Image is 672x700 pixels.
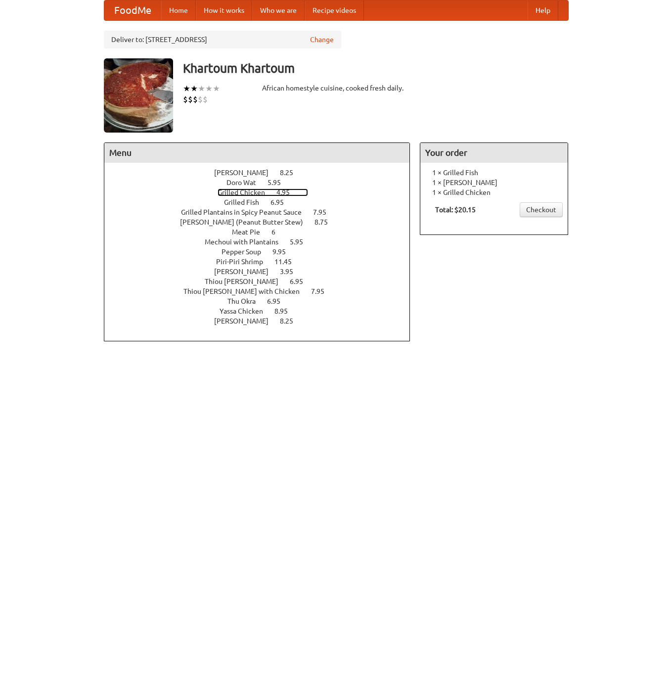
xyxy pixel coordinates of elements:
[268,179,291,187] span: 5.95
[271,228,285,236] span: 6
[226,179,266,187] span: Doro Wat
[214,317,312,325] a: [PERSON_NAME] 8.25
[232,228,294,236] a: Meat Pie 6
[313,208,336,216] span: 7.95
[205,278,288,285] span: Thiou [PERSON_NAME]
[214,169,312,177] a: [PERSON_NAME] 8.25
[520,202,563,217] a: Checkout
[252,0,305,20] a: Who we are
[104,0,161,20] a: FoodMe
[214,268,312,276] a: [PERSON_NAME] 3.95
[270,198,294,206] span: 6.95
[205,83,213,94] li: ★
[280,268,303,276] span: 3.95
[190,83,198,94] li: ★
[205,238,321,246] a: Mechoui with Plantains 5.95
[314,218,338,226] span: 8.75
[205,238,288,246] span: Mechoui with Plantains
[290,238,313,246] span: 5.95
[226,179,299,187] a: Doro Wat 5.95
[183,83,190,94] li: ★
[425,168,563,178] li: 1 × Grilled Fish
[280,169,303,177] span: 8.25
[205,278,321,285] a: Thiou [PERSON_NAME] 6.95
[196,0,252,20] a: How it works
[218,188,308,196] a: Grilled Chicken 4.95
[272,248,296,256] span: 9.95
[274,307,298,315] span: 8.95
[104,58,173,133] img: angular.jpg
[216,258,273,266] span: Piri-Piri Shrimp
[203,94,208,105] li: $
[227,297,266,305] span: Thu Okra
[435,206,476,214] b: Total: $20.15
[280,317,303,325] span: 8.25
[183,94,188,105] li: $
[198,83,205,94] li: ★
[214,169,278,177] span: [PERSON_NAME]
[528,0,558,20] a: Help
[183,58,569,78] h3: Khartoum Khartoum
[311,287,334,295] span: 7.95
[180,218,313,226] span: [PERSON_NAME] (Peanut Butter Stew)
[305,0,364,20] a: Recipe videos
[274,258,302,266] span: 11.45
[214,317,278,325] span: [PERSON_NAME]
[180,218,346,226] a: [PERSON_NAME] (Peanut Butter Stew) 8.75
[232,228,270,236] span: Meat Pie
[262,83,410,93] div: African homestyle cuisine, cooked fresh daily.
[276,188,300,196] span: 4.95
[183,287,310,295] span: Thiou [PERSON_NAME] with Chicken
[310,35,334,45] a: Change
[161,0,196,20] a: Home
[227,297,299,305] a: Thu Okra 6.95
[181,208,312,216] span: Grilled Plantains in Spicy Peanut Sauce
[181,208,345,216] a: Grilled Plantains in Spicy Peanut Sauce 7.95
[222,248,271,256] span: Pepper Soup
[224,198,302,206] a: Grilled Fish 6.95
[104,31,341,48] div: Deliver to: [STREET_ADDRESS]
[193,94,198,105] li: $
[183,287,343,295] a: Thiou [PERSON_NAME] with Chicken 7.95
[267,297,290,305] span: 6.95
[218,188,275,196] span: Grilled Chicken
[224,198,269,206] span: Grilled Fish
[220,307,273,315] span: Yassa Chicken
[420,143,568,163] h4: Your order
[216,258,310,266] a: Piri-Piri Shrimp 11.45
[425,187,563,197] li: 1 × Grilled Chicken
[425,178,563,187] li: 1 × [PERSON_NAME]
[220,307,306,315] a: Yassa Chicken 8.95
[198,94,203,105] li: $
[290,278,313,285] span: 6.95
[213,83,220,94] li: ★
[104,143,410,163] h4: Menu
[214,268,278,276] span: [PERSON_NAME]
[222,248,304,256] a: Pepper Soup 9.95
[188,94,193,105] li: $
